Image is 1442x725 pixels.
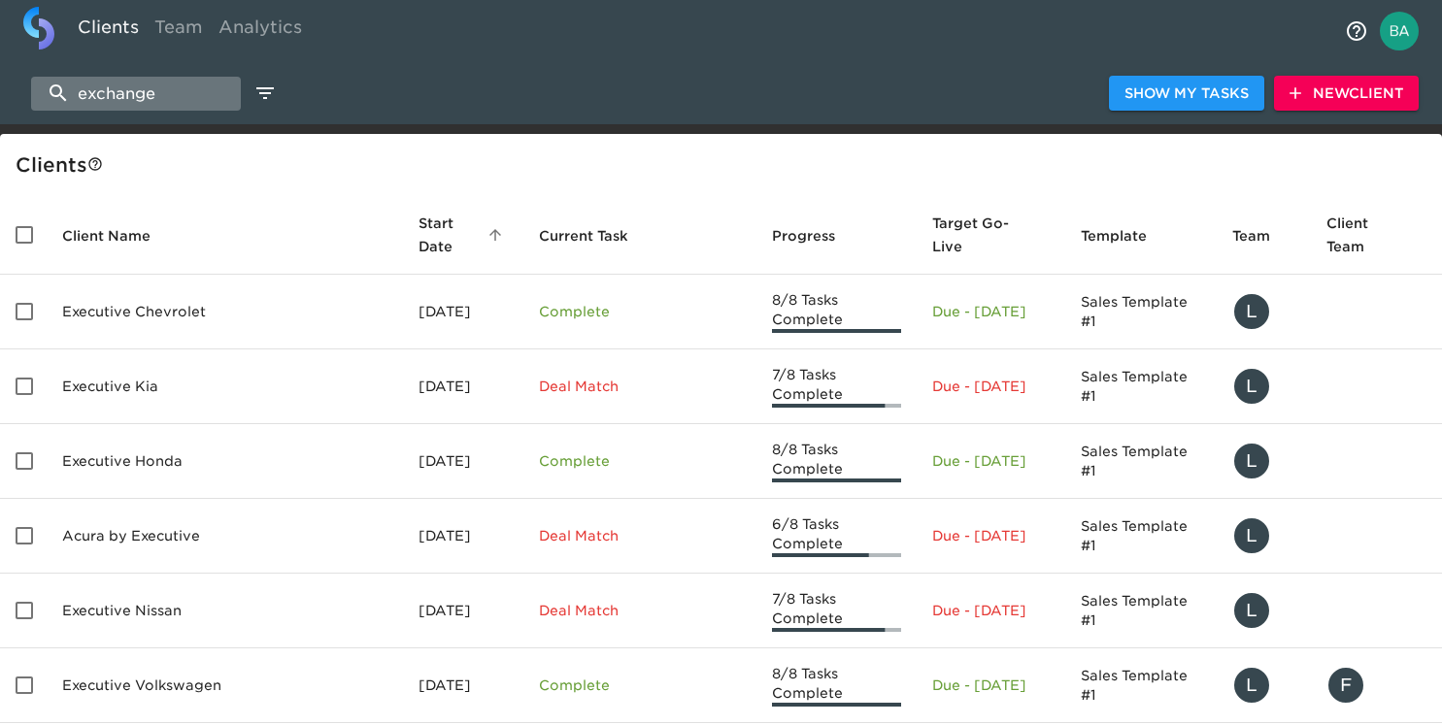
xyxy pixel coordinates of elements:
td: 7/8 Tasks Complete [756,574,917,648]
p: Complete [539,676,741,695]
td: Sales Template #1 [1065,499,1217,574]
p: Due - [DATE] [932,302,1050,321]
p: Due - [DATE] [932,526,1050,545]
div: lauren.seimas@roadster.com [1232,516,1295,555]
td: 7/8 Tasks Complete [756,349,917,424]
span: Target Go-Live [932,212,1050,258]
td: 6/8 Tasks Complete [756,499,917,574]
td: Executive Chevrolet [47,275,403,349]
td: Sales Template #1 [1065,349,1217,424]
button: notifications [1333,8,1380,54]
div: F [1326,666,1365,705]
td: [DATE] [403,648,523,723]
td: 8/8 Tasks Complete [756,275,917,349]
td: Sales Template #1 [1065,574,1217,648]
td: [DATE] [403,499,523,574]
span: Show My Tasks [1124,82,1249,106]
div: L [1232,591,1271,630]
td: Acura by Executive [47,499,403,574]
td: [DATE] [403,574,523,648]
div: L [1232,442,1271,480]
a: Clients [70,7,147,54]
div: L [1232,666,1271,705]
div: Client s [16,149,1434,181]
a: Team [147,7,211,54]
p: Due - [DATE] [932,377,1050,396]
p: Due - [DATE] [932,451,1050,471]
svg: This is a list of all of your clients and clients shared with you [87,156,103,172]
td: Sales Template #1 [1065,648,1217,723]
div: lauren.seimas@roadster.com [1232,292,1295,331]
button: Show My Tasks [1109,76,1264,112]
div: L [1232,292,1271,331]
td: Executive Volkswagen [47,648,403,723]
p: Deal Match [539,526,741,545]
p: Deal Match [539,601,741,620]
span: Team [1232,224,1295,247]
span: Calculated based on the start date and the duration of all Tasks contained in this Hub. [932,212,1024,258]
span: This is the next Task in this Hub that should be completed [539,224,628,247]
span: New Client [1290,82,1403,106]
p: Due - [DATE] [932,601,1050,620]
button: edit [249,77,282,110]
div: fultzg@executiveag.com [1326,666,1426,705]
td: 8/8 Tasks Complete [756,424,917,499]
td: Executive Kia [47,349,403,424]
td: Sales Template #1 [1065,275,1217,349]
div: lauren.seimas@roadster.com [1232,442,1295,480]
a: Analytics [211,7,310,54]
p: Complete [539,302,741,321]
td: [DATE] [403,275,523,349]
td: Executive Nissan [47,574,403,648]
td: Sales Template #1 [1065,424,1217,499]
span: Current Task [539,224,654,247]
div: lauren.seimas@roadster.com [1232,367,1295,406]
span: Progress [772,224,860,247]
div: L [1232,516,1271,555]
input: search [31,77,241,111]
img: Profile [1380,12,1419,50]
p: Deal Match [539,377,741,396]
span: Template [1081,224,1172,247]
p: Complete [539,451,741,471]
span: Client Name [62,224,176,247]
td: Executive Honda [47,424,403,499]
div: lauren.seimas@roadster.com [1232,666,1295,705]
button: NewClient [1274,76,1419,112]
td: [DATE] [403,349,523,424]
span: Start Date [419,212,508,258]
td: [DATE] [403,424,523,499]
div: L [1232,367,1271,406]
img: logo [23,7,54,49]
div: lauren.seimas@roadster.com [1232,591,1295,630]
td: 8/8 Tasks Complete [756,648,917,723]
p: Due - [DATE] [932,676,1050,695]
span: Client Team [1326,212,1426,258]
